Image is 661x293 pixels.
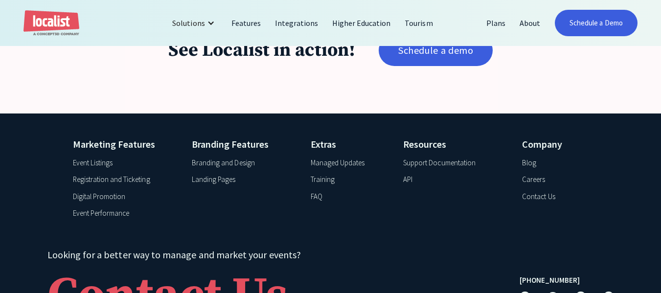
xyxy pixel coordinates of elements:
a: Support Documentation [403,158,476,169]
a: Schedule a demo [379,35,493,66]
a: Branding and Design [192,158,255,169]
div: Solutions [165,11,224,35]
h4: Branding Features [192,137,297,152]
h1: See Localist in action! [168,39,355,63]
a: Registration and Ticketing [73,174,150,185]
h4: Looking for a better way to manage and market your events? [47,248,496,262]
a: Landing Pages [192,174,235,185]
a: Managed Updates [311,158,365,169]
a: [PHONE_NUMBER] [520,275,580,286]
a: Plans [479,11,513,35]
a: Digital Promotion [73,191,126,203]
a: Higher Education [325,11,398,35]
h4: Resources [403,137,509,152]
a: Careers [522,174,545,185]
a: Event Listings [73,158,113,169]
a: Contact Us [522,191,555,203]
h4: Extras [311,137,390,152]
a: home [23,10,79,36]
a: Tourism [398,11,440,35]
a: About [513,11,547,35]
h4: Marketing Features [73,137,179,152]
a: API [403,174,412,185]
a: FAQ [311,191,322,203]
a: Event Performance [73,208,130,219]
h4: Company [522,137,588,152]
a: Training [311,174,335,185]
a: Integrations [268,11,325,35]
a: Schedule a Demo [555,10,638,36]
a: Blog [522,158,536,169]
div: Solutions [172,17,205,29]
a: Features [225,11,268,35]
